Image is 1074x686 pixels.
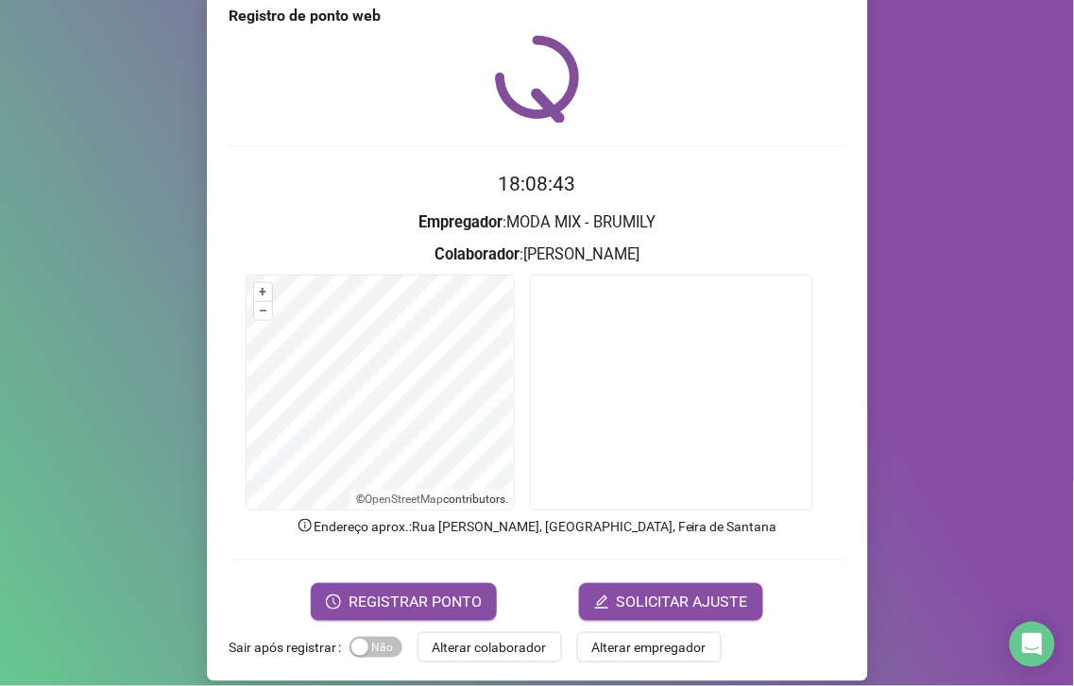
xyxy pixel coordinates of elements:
span: Alterar colaborador [433,637,547,658]
strong: Empregador [418,213,503,231]
h3: : MODA MIX - BRUMILY [230,210,845,235]
img: QRPoint [495,35,580,123]
label: Sair após registrar [230,632,349,662]
li: © contributors. [356,493,508,506]
a: OpenStreetMap [365,493,443,506]
p: Endereço aprox. : Rua [PERSON_NAME], [GEOGRAPHIC_DATA], Feira de Santana [230,516,845,537]
button: REGISTRAR PONTO [311,583,497,621]
div: Open Intercom Messenger [1010,622,1055,667]
span: SOLICITAR AJUSTE [617,591,748,613]
h3: : [PERSON_NAME] [230,243,845,267]
button: – [254,302,272,320]
span: edit [594,594,609,610]
button: editSOLICITAR AJUSTE [579,583,763,621]
time: 18:08:43 [499,173,576,195]
button: Alterar colaborador [418,632,562,662]
span: info-circle [297,517,314,534]
div: Registro de ponto web [230,5,845,27]
button: + [254,283,272,301]
span: Alterar empregador [592,637,707,658]
span: REGISTRAR PONTO [349,591,482,613]
strong: Colaborador [435,245,520,263]
button: Alterar empregador [577,632,722,662]
span: clock-circle [326,594,341,610]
